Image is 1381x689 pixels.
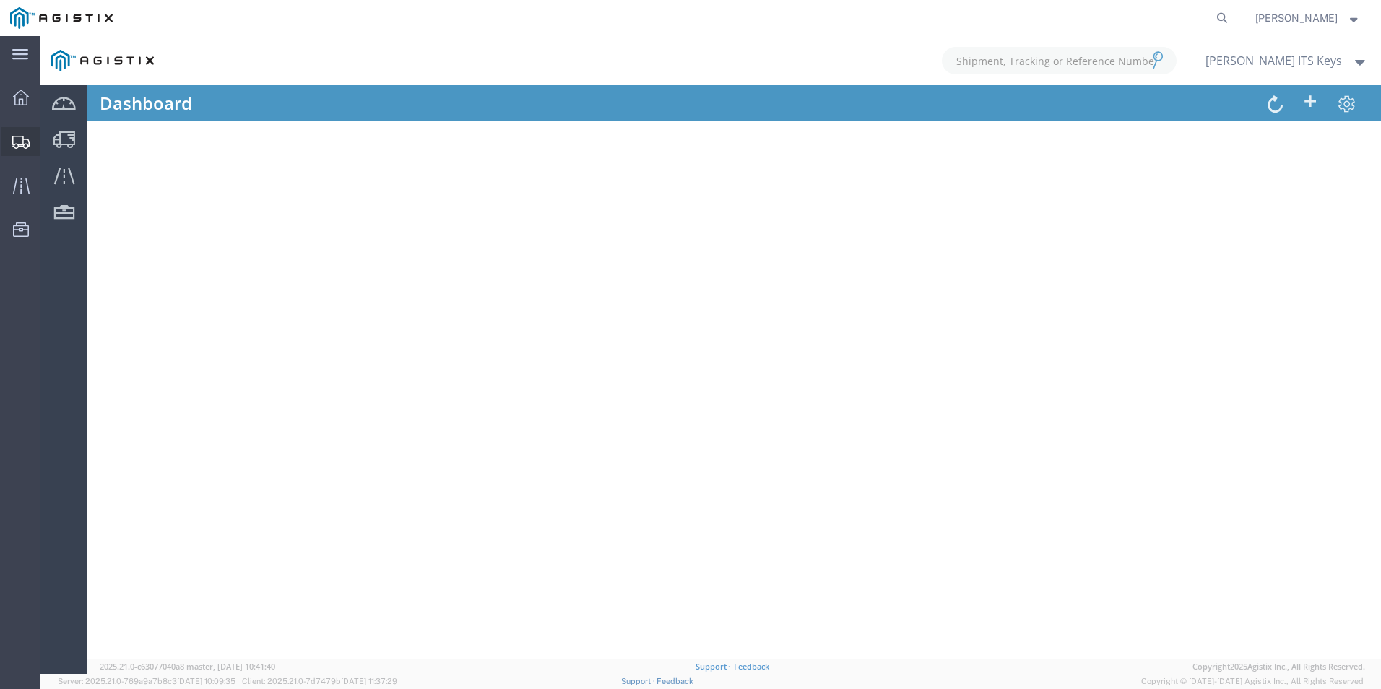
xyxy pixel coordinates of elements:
span: Copyright © [DATE]-[DATE] Agistix Inc., All Rights Reserved [1141,675,1364,688]
button: [PERSON_NAME] [1255,9,1361,27]
iframe: FS Legacy Container [40,36,1381,674]
span: Server: 2025.21.0-769a9a7b8c3 [58,677,235,685]
a: Support [621,677,657,685]
a: Feedback [657,677,693,685]
span: Corey Keys [1255,10,1338,26]
span: [DATE] 11:37:29 [341,677,397,685]
img: logo [10,7,113,29]
span: [DATE] 10:09:35 [177,677,235,685]
span: Client: 2025.21.0-7d7479b [242,677,397,685]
